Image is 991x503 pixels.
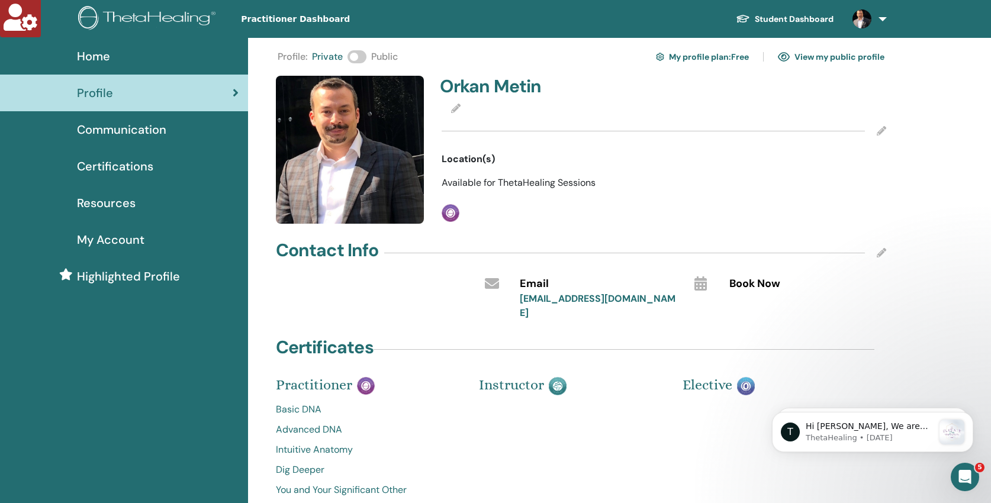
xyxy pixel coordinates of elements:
a: Intuitive Anatomy [276,443,462,457]
img: graduation-cap-white.svg [736,14,750,24]
h4: Contact Info [276,240,378,261]
span: Highlighted Profile [77,267,180,285]
img: default.jpg [852,9,871,28]
span: Profile : [278,50,307,64]
span: Email [520,276,549,292]
a: Dig Deeper [276,463,462,477]
span: Practitioner [276,376,352,393]
iframe: Intercom live chat [951,463,979,491]
img: cog.svg [656,51,664,63]
span: Certifications [77,157,153,175]
span: Practitioner Dashboard [241,13,419,25]
img: logo.png [78,6,220,33]
span: My Account [77,231,144,249]
a: My profile plan:Free [656,47,749,66]
span: Home [77,47,110,65]
img: eye.svg [778,51,790,62]
span: 5 [975,463,984,472]
span: Book Now [729,276,780,292]
a: View my public profile [778,47,884,66]
h4: Certificates [276,337,374,358]
a: Student Dashboard [726,8,843,30]
span: Instructor [479,376,544,393]
span: Elective [683,376,732,393]
a: You and Your Significant Other [276,483,462,497]
span: Resources [77,194,136,212]
a: Basic DNA [276,402,462,417]
span: Location(s) [442,152,495,166]
span: Public [371,50,398,64]
span: Communication [77,121,166,138]
a: Advanced DNA [276,423,462,437]
span: Profile [77,84,113,102]
a: [EMAIL_ADDRESS][DOMAIN_NAME] [520,292,675,319]
img: default.jpg [276,76,424,224]
span: Available for ThetaHealing Sessions [442,176,596,189]
iframe: Intercom notifications message [754,388,991,471]
span: Private [312,50,343,64]
h4: Orkan Metin [440,76,657,97]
